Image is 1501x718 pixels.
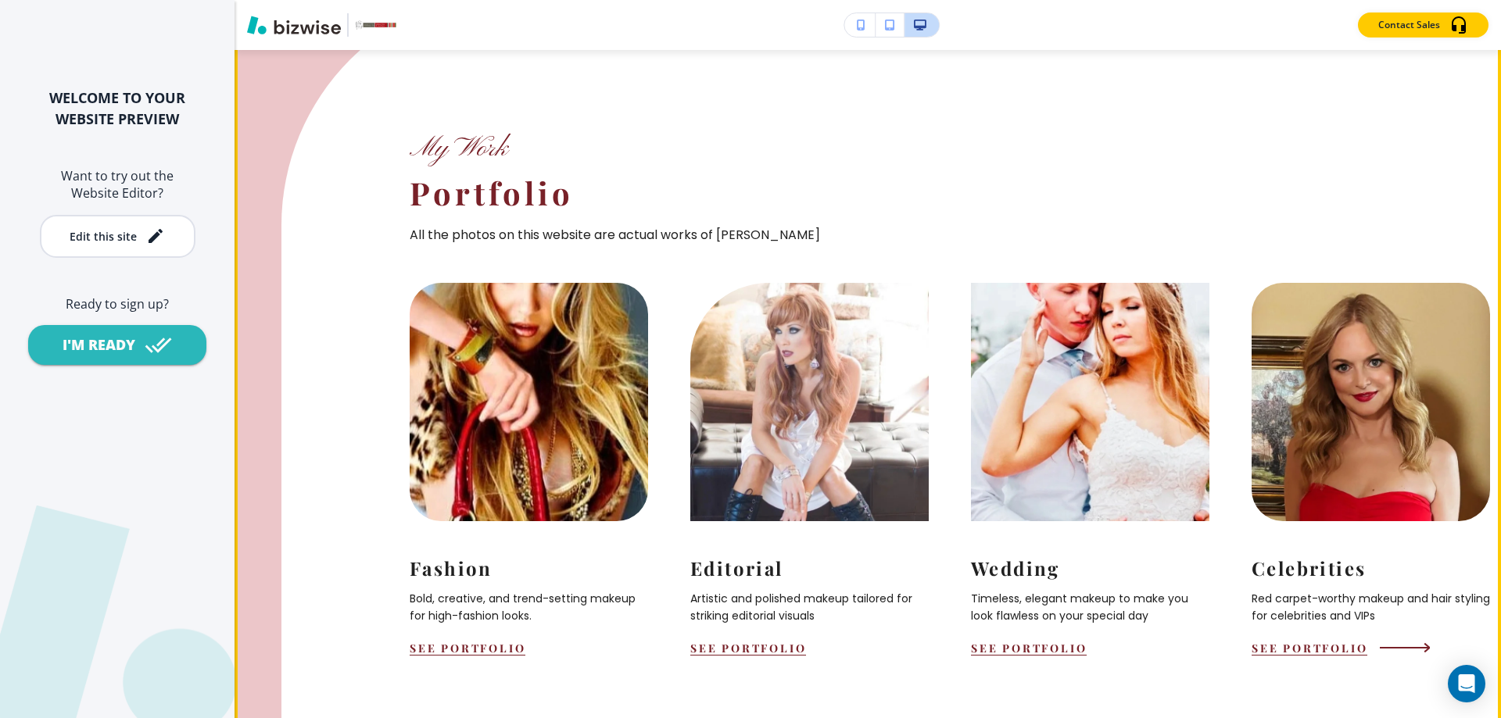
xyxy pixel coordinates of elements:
img: <p>Fashion</p> [410,283,648,521]
button: Contact Sales [1358,13,1488,38]
p: Bold, creative, and trend-setting makeup for high-fashion looks. [410,590,648,625]
h2: WELCOME TO YOUR WEBSITE PREVIEW [25,88,210,130]
p: Wedding [971,555,1209,580]
img: <p>Wedding</p> [971,283,1209,521]
p: Artistic and polished makeup tailored for striking editorial visuals [690,590,929,625]
p: Red carpet-worthy makeup and hair styling for celebrities and VIPs [1252,590,1490,625]
p: Editorial [690,555,929,580]
img: Your Logo [355,20,397,29]
p: All the photos on this website are actual works of [PERSON_NAME] [410,225,1407,245]
p: Fashion [410,555,648,580]
button: See Portfolio [1252,640,1367,655]
div: Open Intercom Messenger [1448,665,1485,702]
button: I'M READY [28,325,206,365]
div: I'M READY [63,335,135,355]
p: Timeless, elegant makeup to make you look flawless on your special day [971,590,1209,625]
button: See Portfolio [690,640,806,655]
button: Edit this site [40,215,195,258]
button: See Portfolio [410,640,525,655]
h6: Want to try out the Website Editor? [25,167,210,202]
p: Celebrities [1252,555,1490,580]
span: Portfolio [410,172,574,213]
p: Contact Sales [1378,18,1440,32]
button: See Portfolio [971,640,1087,655]
h6: Ready to sign up? [25,295,210,313]
img: Bizwise Logo [247,16,341,34]
div: Edit this site [70,230,137,242]
span: My Work [410,132,508,166]
img: <p>Editorial</p> [690,283,929,521]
